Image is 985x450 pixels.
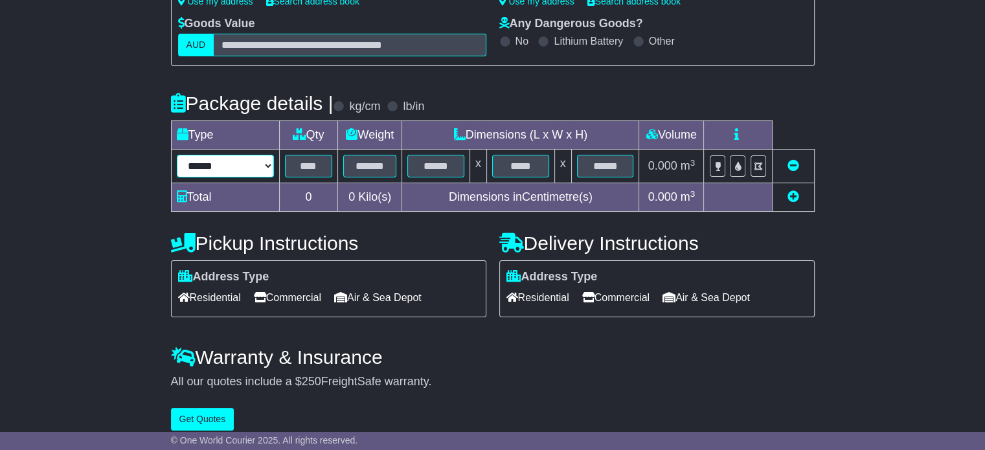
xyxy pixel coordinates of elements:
[648,159,677,172] span: 0.000
[402,183,639,212] td: Dimensions in Centimetre(s)
[279,183,338,212] td: 0
[499,232,815,254] h4: Delivery Instructions
[171,346,815,368] h4: Warranty & Insurance
[334,287,422,308] span: Air & Sea Depot
[403,100,424,114] label: lb/in
[515,35,528,47] label: No
[178,17,255,31] label: Goods Value
[171,183,279,212] td: Total
[681,190,696,203] span: m
[639,121,704,150] td: Volume
[402,121,639,150] td: Dimensions (L x W x H)
[348,190,355,203] span: 0
[554,35,623,47] label: Lithium Battery
[690,189,696,199] sup: 3
[690,158,696,168] sup: 3
[338,121,402,150] td: Weight
[171,93,334,114] h4: Package details |
[506,270,598,284] label: Address Type
[582,287,650,308] span: Commercial
[171,232,486,254] h4: Pickup Instructions
[681,159,696,172] span: m
[178,287,241,308] span: Residential
[787,190,799,203] a: Add new item
[662,287,750,308] span: Air & Sea Depot
[506,287,569,308] span: Residential
[178,34,214,56] label: AUD
[178,270,269,284] label: Address Type
[787,159,799,172] a: Remove this item
[254,287,321,308] span: Commercial
[171,375,815,389] div: All our quotes include a $ FreightSafe warranty.
[171,435,358,445] span: © One World Courier 2025. All rights reserved.
[171,408,234,431] button: Get Quotes
[499,17,643,31] label: Any Dangerous Goods?
[648,190,677,203] span: 0.000
[470,150,486,183] td: x
[338,183,402,212] td: Kilo(s)
[349,100,380,114] label: kg/cm
[171,121,279,150] td: Type
[649,35,675,47] label: Other
[554,150,571,183] td: x
[302,375,321,388] span: 250
[279,121,338,150] td: Qty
